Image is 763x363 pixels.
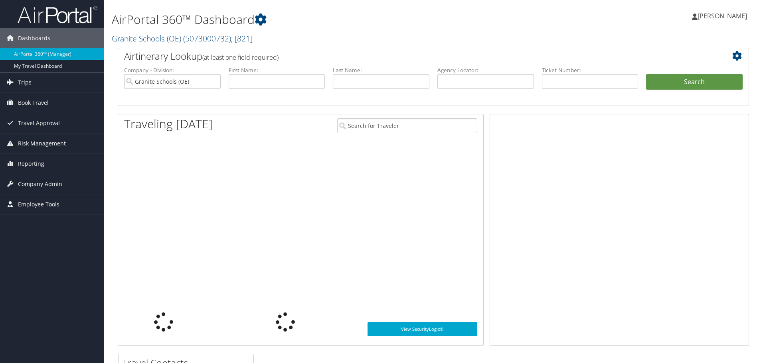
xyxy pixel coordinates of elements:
[646,74,743,90] button: Search
[124,66,221,74] label: Company - Division:
[698,12,747,20] span: [PERSON_NAME]
[124,49,690,63] h2: Airtinerary Lookup
[18,133,66,153] span: Risk Management
[692,4,755,28] a: [PERSON_NAME]
[18,73,32,92] span: Trips
[437,66,534,74] label: Agency Locator:
[112,33,253,44] a: Granite Schools (OE)
[18,93,49,113] span: Book Travel
[18,5,97,24] img: airportal-logo.png
[368,322,477,336] a: View SecurityLogic®
[112,11,541,28] h1: AirPortal 360™ Dashboard
[542,66,638,74] label: Ticket Number:
[18,194,59,214] span: Employee Tools
[18,154,44,174] span: Reporting
[337,118,477,133] input: Search for Traveler
[229,66,325,74] label: First Name:
[183,33,231,44] span: ( 5073000732 )
[18,113,60,133] span: Travel Approval
[202,53,279,62] span: (at least one field required)
[333,66,429,74] label: Last Name:
[18,28,50,48] span: Dashboards
[124,116,213,132] h1: Traveling [DATE]
[231,33,253,44] span: , [ 821 ]
[18,174,62,194] span: Company Admin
